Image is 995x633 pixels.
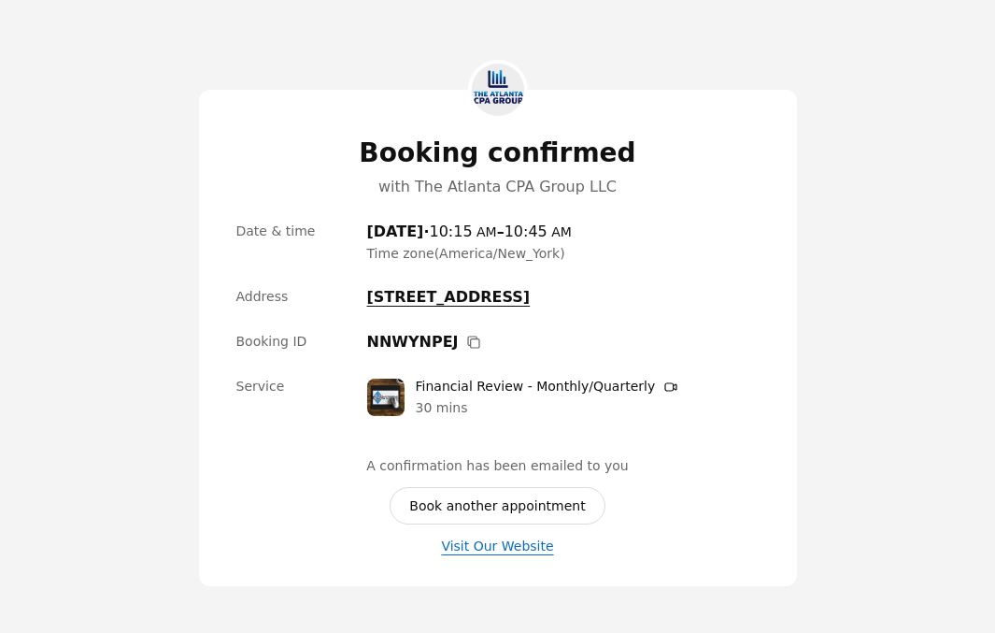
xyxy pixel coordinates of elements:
[366,455,628,476] span: A confirmation has been emailed to you
[236,331,367,352] h2: Booking ID
[367,243,760,264] span: Time zone ( America/New_York )
[547,224,572,239] span: AM
[505,223,547,240] span: 10:45
[472,64,524,116] img: The Atlanta CPA Group LLC logo
[462,331,485,353] button: Copy Booking ID to clipboard
[663,380,678,395] svg: Video call
[378,176,617,198] span: with The Atlanta CPA Group LLC
[367,221,760,243] span: · –
[236,376,367,396] h2: Service
[236,221,367,241] h2: Date & time
[429,223,472,240] span: 10:15
[236,286,367,307] h2: Address
[367,331,459,353] span: NNWYNPEJ
[359,135,635,172] h1: Booking confirmed
[473,224,497,239] span: AM
[367,286,531,309] a: Get directions (Opens in a new window)
[390,487,604,525] a: Book another appointment
[367,223,424,240] span: [DATE]
[416,376,679,397] span: Financial Review - Monthly/Quarterly
[416,397,468,418] span: 30 mins
[441,536,553,556] a: Visit Our Website
[655,377,678,397] span: ​
[409,496,585,516] span: Book another appointment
